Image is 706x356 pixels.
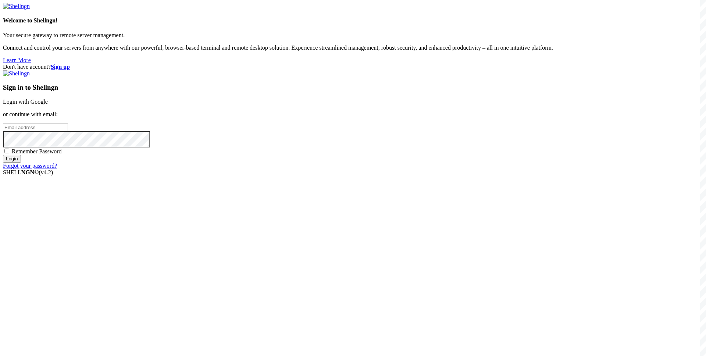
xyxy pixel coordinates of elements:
b: NGN [21,169,35,175]
img: Shellngn [3,70,30,77]
a: Learn More [3,57,31,63]
input: Remember Password [4,149,9,153]
h3: Sign in to Shellngn [3,83,703,92]
span: SHELL © [3,169,53,175]
p: or continue with email: [3,111,703,118]
img: Shellngn [3,3,30,10]
input: Email address [3,124,68,131]
a: Sign up [51,64,70,70]
span: 4.2.0 [39,169,53,175]
p: Your secure gateway to remote server management. [3,32,703,39]
p: Connect and control your servers from anywhere with our powerful, browser-based terminal and remo... [3,44,703,51]
h4: Welcome to Shellngn! [3,17,703,24]
div: Don't have account? [3,64,703,70]
a: Forgot your password? [3,163,57,169]
input: Login [3,155,21,163]
a: Login with Google [3,99,48,105]
span: Remember Password [12,148,62,154]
